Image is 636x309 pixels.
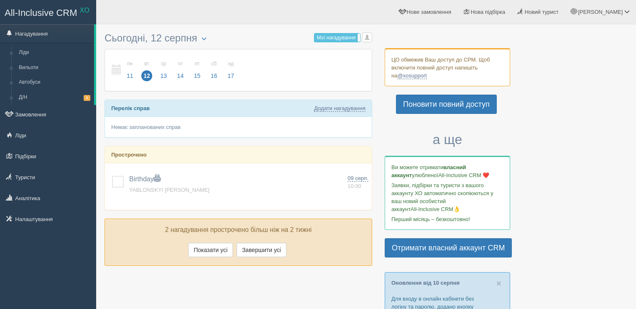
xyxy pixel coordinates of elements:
[188,243,233,257] button: Показати усі
[125,60,135,67] small: пн
[156,56,171,85] a: ср 13
[189,56,205,85] a: пт 15
[5,8,77,18] span: All-Inclusive CRM
[314,105,365,112] a: Додати нагадування
[129,175,161,183] a: Birthday
[209,60,220,67] small: сб
[407,9,451,15] span: Нове замовлення
[385,48,510,86] div: ЦО обмежив Ваш доступ до СРМ. Щоб включити повний доступ напишіть на
[158,60,169,67] small: ср
[111,225,365,235] p: 2 нагадування прострочено більш ніж на 2 тижні
[347,175,368,190] a: 09 серп. 10:00
[525,9,559,15] span: Новий турист
[141,60,152,67] small: вт
[122,56,138,85] a: пн 11
[225,60,236,67] small: нд
[391,215,503,223] p: Перший місяць – безкоштовно!
[206,56,222,85] a: сб 16
[391,181,503,213] p: Заявки, підбірки та туристи з вашого аккаунту ХО автоматично скопіюються у ваш новий особистий ак...
[209,70,220,81] span: 16
[237,243,286,257] button: Завершити усі
[578,9,623,15] span: [PERSON_NAME]
[80,7,89,14] sup: XO
[225,70,236,81] span: 17
[15,90,94,105] a: Д/Н1
[396,95,497,114] a: Поновити повний доступ
[15,75,94,90] a: Автобуси
[111,105,150,111] b: Перелік справ
[105,117,372,137] div: Немає запланованих справ
[105,33,372,45] h3: Сьогодні, 12 серпня
[347,183,361,189] span: 10:00
[496,279,501,288] button: Close
[141,70,152,81] span: 12
[471,9,506,15] span: Нова підбірка
[391,280,460,286] a: Оновлення від 10 серпня
[192,60,203,67] small: пт
[223,56,237,85] a: нд 17
[158,70,169,81] span: 13
[192,70,203,81] span: 15
[411,206,460,212] span: All-Inclusive CRM👌
[391,164,466,178] b: власний аккаунт
[385,238,512,257] a: Отримати власний аккаунт CRM
[496,278,501,288] span: ×
[175,60,186,67] small: чт
[385,132,510,147] h3: а ще
[111,152,147,158] b: Прострочено
[139,56,155,85] a: вт 12
[125,70,135,81] span: 11
[0,0,96,23] a: All-Inclusive CRM XO
[438,172,489,178] span: All-Inclusive CRM ❤️
[84,95,90,100] span: 1
[397,72,427,79] a: @xosupport
[317,35,355,41] span: Мої нагадування
[129,187,209,193] a: YABLONSKYI [PERSON_NAME]
[347,175,368,182] span: 09 серп.
[173,56,189,85] a: чт 14
[15,45,94,60] a: Ліди
[175,70,186,81] span: 14
[391,163,503,179] p: Ви можете отримати улюбленої
[15,60,94,75] a: Вильоти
